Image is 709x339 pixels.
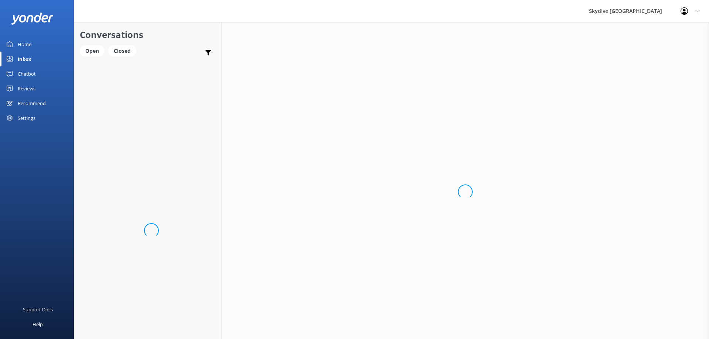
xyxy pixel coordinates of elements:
div: Help [32,317,43,332]
div: Home [18,37,31,52]
a: Open [80,46,108,55]
div: Inbox [18,52,31,66]
div: Closed [108,45,136,56]
div: Open [80,45,105,56]
h2: Conversations [80,28,216,42]
img: yonder-white-logo.png [11,13,54,25]
div: Reviews [18,81,35,96]
a: Closed [108,46,140,55]
div: Settings [18,111,35,125]
div: Recommend [18,96,46,111]
div: Support Docs [23,302,53,317]
div: Chatbot [18,66,36,81]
